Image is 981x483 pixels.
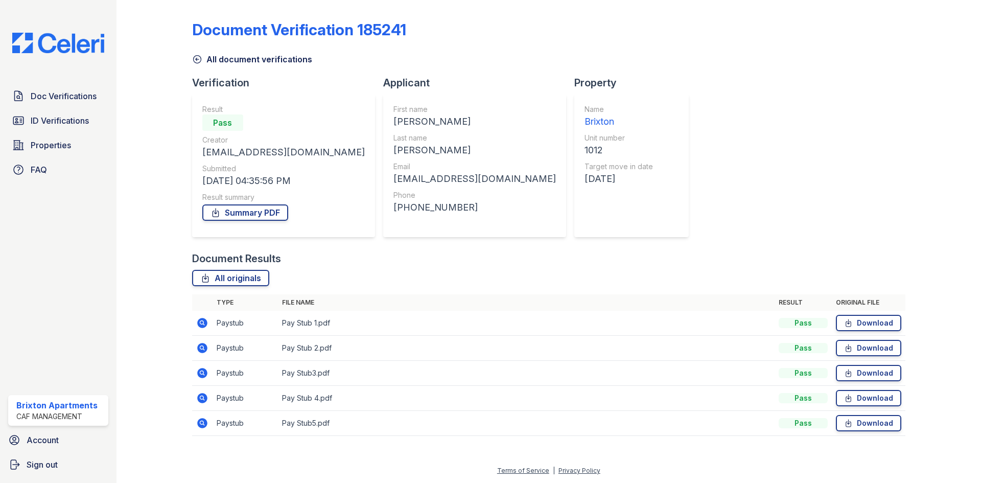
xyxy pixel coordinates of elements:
div: Unit number [585,133,653,143]
div: First name [393,104,556,114]
th: Type [213,294,278,311]
td: Paystub [213,336,278,361]
span: FAQ [31,164,47,176]
a: Download [836,415,901,431]
td: Paystub [213,361,278,386]
a: Summary PDF [202,204,288,221]
div: Name [585,104,653,114]
div: Pass [779,418,828,428]
div: [DATE] [585,172,653,186]
div: Pass [779,318,828,328]
a: Name Brixton [585,104,653,129]
div: Brixton Apartments [16,399,98,411]
div: [EMAIL_ADDRESS][DOMAIN_NAME] [393,172,556,186]
div: Property [574,76,697,90]
th: Result [775,294,832,311]
td: Paystub [213,386,278,411]
div: Document Verification 185241 [192,20,406,39]
div: [PERSON_NAME] [393,143,556,157]
div: Phone [393,190,556,200]
a: Download [836,365,901,381]
th: Original file [832,294,905,311]
span: Properties [31,139,71,151]
div: Pass [779,368,828,378]
div: Email [393,162,556,172]
td: Paystub [213,411,278,436]
a: All originals [192,270,269,286]
div: Pass [779,343,828,353]
div: Submitted [202,164,365,174]
span: Sign out [27,458,58,471]
td: Pay Stub 2.pdf [278,336,775,361]
a: Doc Verifications [8,86,108,106]
div: Verification [192,76,383,90]
div: [DATE] 04:35:56 PM [202,174,365,188]
span: ID Verifications [31,114,89,127]
div: Pass [779,393,828,403]
div: Result summary [202,192,365,202]
a: All document verifications [192,53,312,65]
td: Paystub [213,311,278,336]
img: CE_Logo_Blue-a8612792a0a2168367f1c8372b55b34899dd931a85d93a1a3d3e32e68fde9ad4.png [4,33,112,53]
a: Download [836,340,901,356]
span: Account [27,434,59,446]
div: Target move in date [585,162,653,172]
td: Pay Stub 4.pdf [278,386,775,411]
a: Terms of Service [497,467,549,474]
a: Download [836,315,901,331]
td: Pay Stub5.pdf [278,411,775,436]
div: Result [202,104,365,114]
div: Brixton [585,114,653,129]
div: [PERSON_NAME] [393,114,556,129]
div: | [553,467,555,474]
a: Account [4,430,112,450]
td: Pay Stub 1.pdf [278,311,775,336]
td: Pay Stub3.pdf [278,361,775,386]
th: File name [278,294,775,311]
div: [PHONE_NUMBER] [393,200,556,215]
a: ID Verifications [8,110,108,131]
a: Privacy Policy [558,467,600,474]
div: Document Results [192,251,281,266]
a: FAQ [8,159,108,180]
div: Pass [202,114,243,131]
div: CAF Management [16,411,98,422]
div: Applicant [383,76,574,90]
span: Doc Verifications [31,90,97,102]
a: Sign out [4,454,112,475]
div: Last name [393,133,556,143]
a: Properties [8,135,108,155]
div: 1012 [585,143,653,157]
div: Creator [202,135,365,145]
div: [EMAIL_ADDRESS][DOMAIN_NAME] [202,145,365,159]
a: Download [836,390,901,406]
